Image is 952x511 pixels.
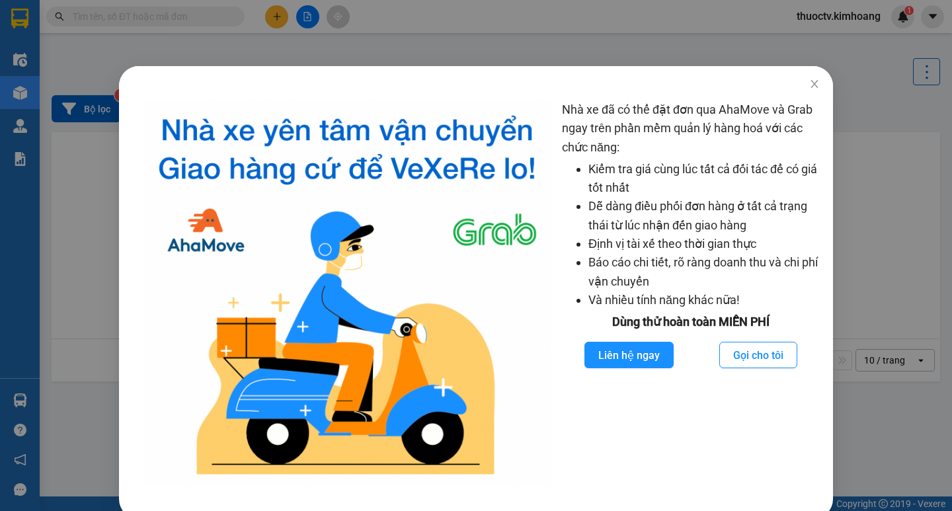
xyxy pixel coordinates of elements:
div: Nhà xe đã có thể đặt đơn qua AhaMove và Grab ngay trên phần mềm quản lý hàng hoá với các chức năng: [562,100,820,486]
span: Gọi cho tôi [733,347,783,364]
span: close [809,79,820,89]
li: Dễ dàng điều phối đơn hàng ở tất cả trạng thái từ lúc nhận đến giao hàng [588,197,820,235]
img: logo [143,100,551,486]
span: Liên hệ ngay [598,347,660,364]
button: Gọi cho tôi [719,342,797,368]
button: Close [796,66,833,103]
div: Dùng thử hoàn toàn MIỄN PHÍ [562,313,820,331]
li: Kiểm tra giá cùng lúc tất cả đối tác để có giá tốt nhất [588,160,820,198]
li: Định vị tài xế theo thời gian thực [588,235,820,253]
button: Liên hệ ngay [584,342,674,368]
li: Báo cáo chi tiết, rõ ràng doanh thu và chi phí vận chuyển [588,253,820,291]
li: Và nhiều tính năng khác nữa! [588,291,820,309]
